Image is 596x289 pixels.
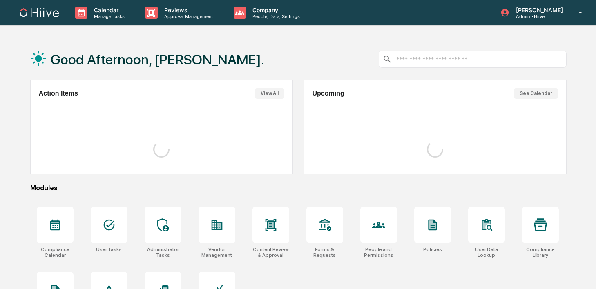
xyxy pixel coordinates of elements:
[96,247,122,252] div: User Tasks
[158,7,217,13] p: Reviews
[468,247,505,258] div: User Data Lookup
[514,88,558,99] button: See Calendar
[246,7,304,13] p: Company
[51,51,264,68] h1: Good Afternoon, [PERSON_NAME].
[145,247,181,258] div: Administrator Tasks
[522,247,559,258] div: Compliance Library
[87,13,129,19] p: Manage Tasks
[20,8,59,17] img: logo
[87,7,129,13] p: Calendar
[360,247,397,258] div: People and Permissions
[509,13,567,19] p: Admin • Hiive
[246,13,304,19] p: People, Data, Settings
[509,7,567,13] p: [PERSON_NAME]
[252,247,289,258] div: Content Review & Approval
[312,90,344,97] h2: Upcoming
[37,247,74,258] div: Compliance Calendar
[199,247,235,258] div: Vendor Management
[306,247,343,258] div: Forms & Requests
[158,13,217,19] p: Approval Management
[255,88,284,99] button: View All
[30,184,567,192] div: Modules
[39,90,78,97] h2: Action Items
[423,247,442,252] div: Policies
